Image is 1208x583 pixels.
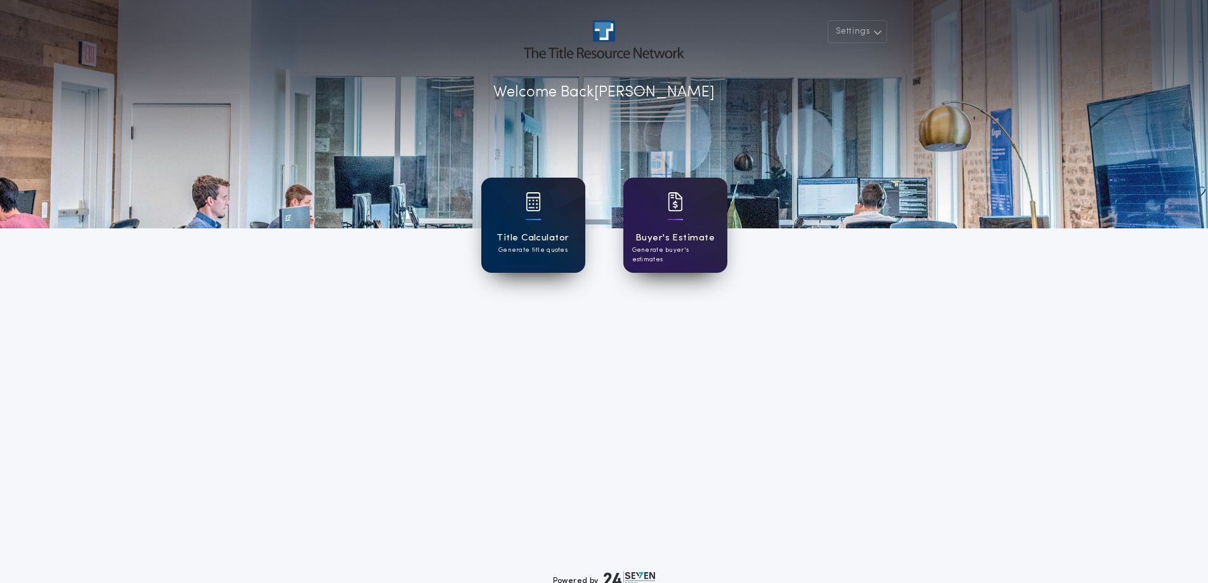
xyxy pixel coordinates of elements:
a: card iconTitle CalculatorGenerate title quotes [481,178,585,273]
p: Generate buyer's estimates [632,246,718,265]
a: card iconBuyer's EstimateGenerate buyer's estimates [623,178,727,273]
p: Welcome Back [PERSON_NAME] [493,81,715,104]
img: account-logo [524,20,684,58]
img: card icon [668,192,683,211]
img: card icon [526,192,541,211]
h1: Title Calculator [497,231,569,246]
p: Generate title quotes [498,246,568,255]
h1: Buyer's Estimate [635,231,715,246]
button: Settings [828,20,887,43]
